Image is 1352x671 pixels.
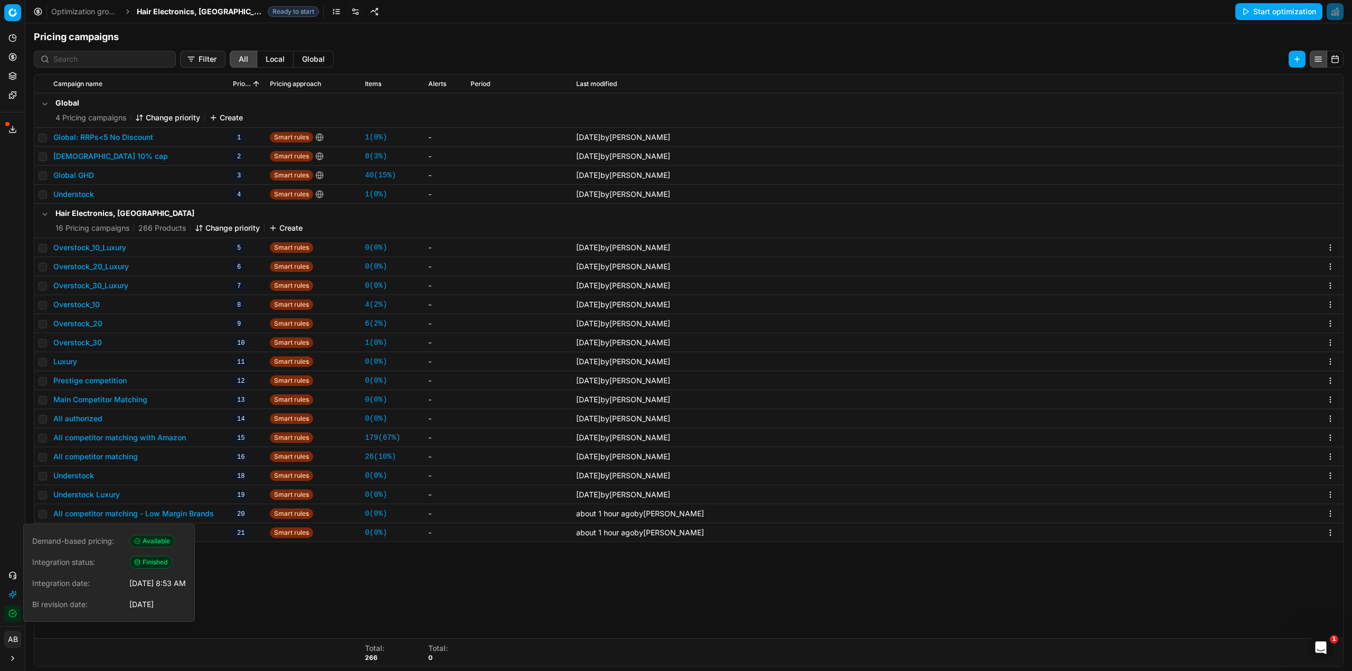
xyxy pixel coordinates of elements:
span: Smart rules [270,189,313,200]
button: Overstock_10_Luxury [53,242,126,253]
span: [DATE] [576,319,600,328]
td: - [424,390,466,409]
button: Overstock_10 [53,299,100,310]
span: 1 [233,133,245,143]
span: 10 [233,338,249,348]
span: Smart rules [270,394,313,405]
span: 12 [233,376,249,386]
button: Overstock_30 [53,337,102,348]
div: by [PERSON_NAME] [576,261,670,272]
span: [DATE] [576,133,600,141]
div: by [PERSON_NAME] [576,318,670,329]
button: Sorted by Priority ascending [251,79,261,89]
span: BI revision date: [32,599,125,610]
span: Smart rules [270,489,313,500]
td: - [424,166,466,185]
span: [DATE] [576,338,600,347]
span: Campaign name [53,80,102,88]
div: by [PERSON_NAME] [576,489,670,500]
button: Overstock_20_Luxury [53,261,129,272]
div: by [PERSON_NAME] [576,242,670,253]
a: 1(0%) [365,189,387,200]
span: Alerts [428,80,446,88]
button: All authorized [53,413,102,424]
td: - [424,409,466,428]
div: by [PERSON_NAME] [576,432,670,443]
a: 0(0%) [365,375,387,386]
nav: breadcrumb [51,6,319,17]
td: - [424,447,466,466]
a: 0(0%) [365,394,387,405]
div: Total : [428,643,448,654]
span: [DATE] [576,262,600,271]
span: 15 [233,433,249,443]
div: by [PERSON_NAME] [576,132,670,143]
h5: Hair Electronics, [GEOGRAPHIC_DATA] [55,208,303,219]
a: 0(0%) [365,280,387,291]
button: Start optimization [1235,3,1322,20]
button: Global: RRPs<5 No Discount [53,132,153,143]
span: Finished [129,556,172,569]
span: Smart rules [270,470,313,481]
h5: Global [55,98,243,108]
td: - [424,238,466,257]
button: Create [209,112,243,123]
a: 4(2%) [365,299,387,310]
a: 0(0%) [365,470,387,481]
div: by [PERSON_NAME] [576,280,670,291]
button: Understock [53,470,94,481]
span: about 1 hour ago [576,528,634,537]
span: [DATE] [576,190,600,199]
span: about 1 hour ago [576,509,634,518]
span: [DATE] [576,281,600,290]
button: all [230,51,257,68]
td: - [424,314,466,333]
span: 3 [233,171,245,181]
span: Integration date: [32,578,125,589]
span: 11 [233,357,249,367]
a: 0(0%) [365,356,387,367]
span: Smart rules [270,527,313,538]
td: - [424,257,466,276]
td: - [424,485,466,504]
button: Luxury [53,356,77,367]
span: 4 [233,190,245,200]
span: Smart rules [270,318,313,329]
span: Smart rules [270,299,313,310]
div: [DATE] 8:53 AM [129,578,186,589]
button: Prestige competition [53,375,127,386]
div: by [PERSON_NAME] [576,151,670,162]
a: 0(0%) [365,508,387,519]
div: by [PERSON_NAME] [576,299,670,310]
td: - [424,128,466,147]
span: [DATE] [576,300,600,309]
span: [DATE] [576,395,600,404]
iframe: Intercom live chat [1308,635,1334,660]
span: Available [129,535,175,547]
button: global [294,51,334,68]
span: 16 [233,452,249,462]
span: 16 Pricing campaigns [55,223,129,233]
button: Global GHD [53,170,94,181]
span: 13 [233,395,249,405]
span: Items [365,80,381,88]
span: 19 [233,490,249,500]
span: 5 [233,243,245,253]
td: - [424,333,466,352]
a: 26(10%) [365,451,396,462]
div: by [PERSON_NAME] [576,470,670,481]
td: - [424,523,466,542]
a: 8(3%) [365,151,387,162]
a: 0(0%) [365,489,387,500]
span: Ready to start [268,6,319,17]
span: Integration status: [32,557,125,568]
span: Pricing approach [270,80,321,88]
div: by [PERSON_NAME] [576,356,670,367]
a: 0(0%) [365,242,387,253]
span: 18 [233,471,249,481]
button: local [257,51,294,68]
a: 179(67%) [365,432,400,443]
a: 1(0%) [365,132,387,143]
span: 2 [233,152,245,162]
div: by [PERSON_NAME] [576,170,670,181]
